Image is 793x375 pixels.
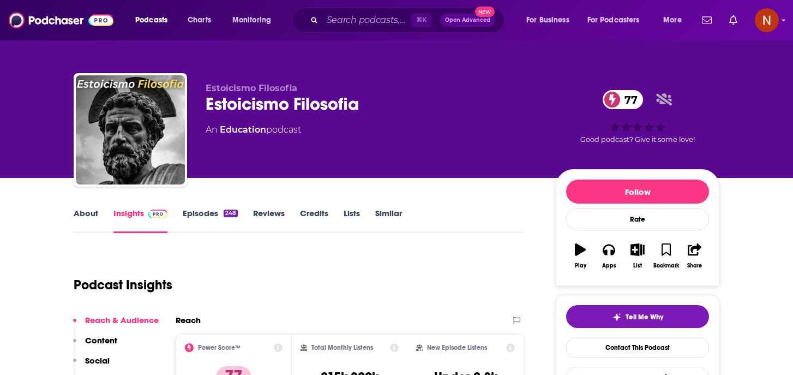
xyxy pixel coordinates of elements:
[74,277,172,293] h1: Podcast Insights
[580,11,656,29] button: open menu
[566,236,594,276] button: Play
[73,335,117,355] button: Content
[614,90,643,109] span: 77
[440,14,495,27] button: Open AdvancedNew
[681,236,709,276] button: Share
[206,123,301,136] div: An podcast
[85,335,117,346] p: Content
[85,355,110,366] p: Social
[755,8,779,32] img: User Profile
[755,8,779,32] span: Logged in as AdelNBM
[687,263,702,269] div: Share
[253,208,285,233] a: Reviews
[626,313,663,322] span: Tell Me Why
[556,83,719,151] div: 77Good podcast? Give it some love!
[526,13,569,28] span: For Business
[220,124,266,135] a: Education
[698,11,716,29] a: Show notifications dropdown
[445,17,490,23] span: Open Advanced
[176,315,201,325] h2: Reach
[113,208,167,233] a: InsightsPodchaser Pro
[633,263,642,269] div: List
[656,11,695,29] button: open menu
[225,11,285,29] button: open menu
[475,7,495,17] span: New
[183,208,238,233] a: Episodes248
[135,13,167,28] span: Podcasts
[612,313,621,322] img: tell me why sparkle
[128,11,182,29] button: open menu
[181,11,218,29] a: Charts
[375,208,402,233] a: Similar
[300,208,328,233] a: Credits
[198,344,241,352] h2: Power Score™
[580,135,695,144] span: Good podcast? Give it some love!
[311,344,373,352] h2: Total Monthly Listens
[566,180,709,204] button: Follow
[755,8,779,32] button: Show profile menu
[623,236,652,276] button: List
[9,10,113,31] img: Podchaser - Follow, Share and Rate Podcasts
[224,210,238,217] div: 248
[303,8,515,33] div: Search podcasts, credits, & more...
[566,208,709,230] div: Rate
[73,315,159,335] button: Reach & Audience
[725,11,742,29] a: Show notifications dropdown
[519,11,583,29] button: open menu
[188,13,211,28] span: Charts
[566,337,709,358] a: Contact This Podcast
[322,11,411,29] input: Search podcasts, credits, & more...
[206,83,297,93] span: Estoicismo Filosofia
[566,305,709,328] button: tell me why sparkleTell Me Why
[602,263,616,269] div: Apps
[344,208,360,233] a: Lists
[603,90,643,109] a: 77
[74,208,98,233] a: About
[575,263,586,269] div: Play
[85,315,159,325] p: Reach & Audience
[594,236,623,276] button: Apps
[76,75,185,184] img: Estoicismo Filosofia
[652,236,680,276] button: Bookmark
[232,13,271,28] span: Monitoring
[653,263,679,269] div: Bookmark
[148,210,167,218] img: Podchaser Pro
[663,13,682,28] span: More
[411,13,431,27] span: ⌘ K
[587,13,640,28] span: For Podcasters
[427,344,487,352] h2: New Episode Listens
